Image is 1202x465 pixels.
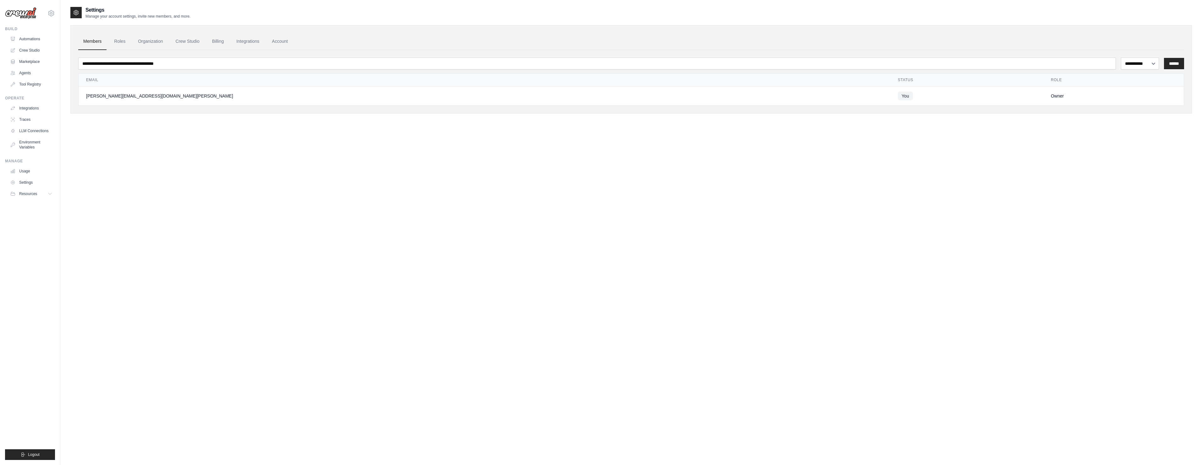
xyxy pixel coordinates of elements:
span: You [898,92,913,100]
div: Manage [5,159,55,164]
a: Tool Registry [8,79,55,89]
img: Logo [5,7,36,19]
th: Status [890,74,1043,87]
a: Crew Studio [8,45,55,55]
a: Crew Studio [171,33,205,50]
div: [PERSON_NAME][EMAIL_ADDRESS][DOMAIN_NAME][PERSON_NAME] [86,93,883,99]
span: Resources [19,191,37,196]
button: Logout [5,449,55,460]
a: LLM Connections [8,126,55,136]
a: Agents [8,68,55,78]
th: Email [79,74,890,87]
a: Settings [8,177,55,188]
a: Environment Variables [8,137,55,152]
a: Billing [207,33,229,50]
a: Account [267,33,293,50]
span: Logout [28,452,40,457]
div: Operate [5,96,55,101]
a: Traces [8,115,55,125]
a: Marketplace [8,57,55,67]
a: Members [78,33,107,50]
a: Roles [109,33,130,50]
th: Role [1043,74,1184,87]
a: Automations [8,34,55,44]
a: Usage [8,166,55,176]
div: Build [5,26,55,31]
a: Integrations [231,33,264,50]
p: Manage your account settings, invite new members, and more. [85,14,190,19]
a: Organization [133,33,168,50]
h2: Settings [85,6,190,14]
a: Integrations [8,103,55,113]
div: Owner [1051,93,1176,99]
button: Resources [8,189,55,199]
